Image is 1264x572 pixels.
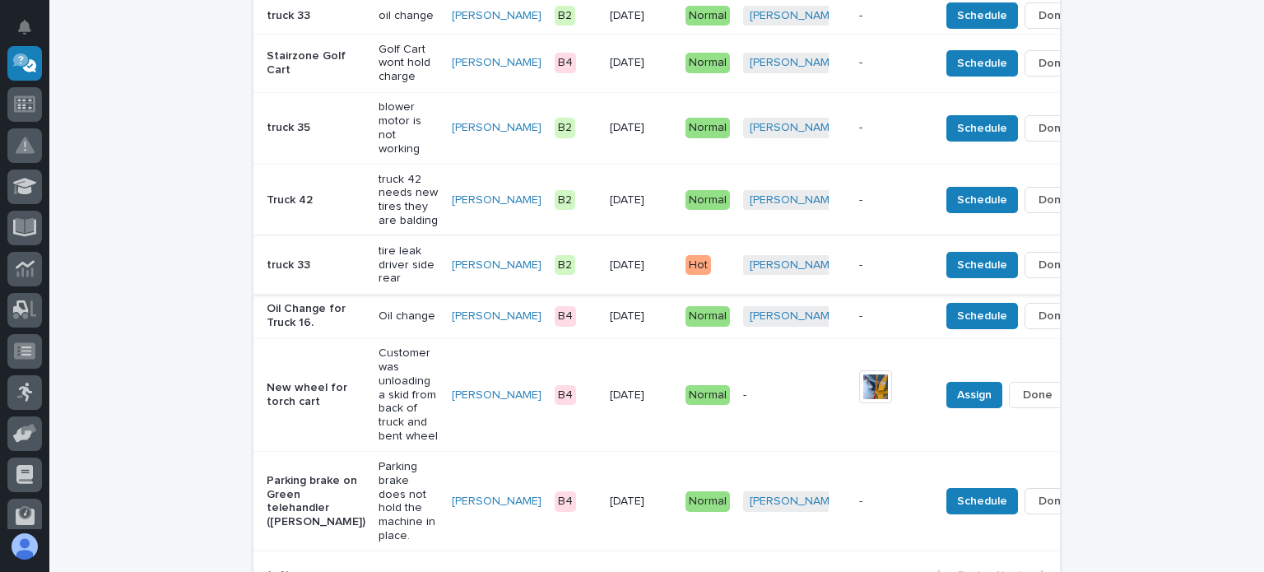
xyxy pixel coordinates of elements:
[452,121,541,135] a: [PERSON_NAME]
[946,115,1018,142] button: Schedule
[452,309,541,323] a: [PERSON_NAME]
[379,43,439,84] p: Golf Cart wont hold charge
[1023,385,1053,405] span: Done
[750,309,839,323] a: [PERSON_NAME]
[685,255,711,276] div: Hot
[750,9,839,23] a: [PERSON_NAME]
[957,491,1007,511] span: Schedule
[379,309,439,323] p: Oil change
[859,121,927,135] p: -
[859,495,927,509] p: -
[452,56,541,70] a: [PERSON_NAME]
[1009,382,1066,408] button: Done
[946,50,1018,77] button: Schedule
[685,190,730,211] div: Normal
[685,118,730,138] div: Normal
[685,6,730,26] div: Normal
[610,121,671,135] p: [DATE]
[859,309,927,323] p: -
[253,338,1138,452] tr: New wheel for torch cartCustomer was unloading a skid from back of truck and bent wheel[PERSON_NA...
[1039,53,1068,73] span: Done
[1025,2,1082,29] button: Done
[555,53,576,73] div: B4
[555,255,575,276] div: B2
[267,9,365,23] p: truck 33
[379,244,439,286] p: tire leak driver side rear
[1025,115,1082,142] button: Done
[379,9,439,23] p: oil change
[267,258,365,272] p: truck 33
[957,255,1007,275] span: Schedule
[685,491,730,512] div: Normal
[1025,252,1082,278] button: Done
[685,53,730,73] div: Normal
[379,100,439,156] p: blower motor is not working
[452,258,541,272] a: [PERSON_NAME]
[555,6,575,26] div: B2
[253,34,1138,92] tr: Stairzone Golf CartGolf Cart wont hold charge[PERSON_NAME] B4[DATE]Normal[PERSON_NAME] -ScheduleDone
[7,529,42,564] button: users-avatar
[957,306,1007,326] span: Schedule
[946,252,1018,278] button: Schedule
[610,258,671,272] p: [DATE]
[859,258,927,272] p: -
[743,388,846,402] p: -
[267,302,365,330] p: Oil Change for Truck 16.
[555,385,576,406] div: B4
[957,385,992,405] span: Assign
[253,164,1138,235] tr: Truck 42truck 42 needs new tires they are balding[PERSON_NAME] B2[DATE]Normal[PERSON_NAME] -Sched...
[957,53,1007,73] span: Schedule
[750,495,839,509] a: [PERSON_NAME]
[1025,50,1082,77] button: Done
[555,118,575,138] div: B2
[253,452,1138,551] tr: Parking brake on Green telehandler ([PERSON_NAME])Parking brake does not hold the machine in plac...
[610,309,671,323] p: [DATE]
[957,119,1007,138] span: Schedule
[452,495,541,509] a: [PERSON_NAME]
[946,303,1018,329] button: Schedule
[1039,190,1068,210] span: Done
[859,56,927,70] p: -
[379,346,439,444] p: Customer was unloading a skid from back of truck and bent wheel
[1039,306,1068,326] span: Done
[1039,119,1068,138] span: Done
[267,381,365,409] p: New wheel for torch cart
[1025,303,1082,329] button: Done
[555,190,575,211] div: B2
[253,236,1138,295] tr: truck 33tire leak driver side rear[PERSON_NAME] B2[DATE]Hot[PERSON_NAME] -ScheduleDone
[452,193,541,207] a: [PERSON_NAME]
[859,9,927,23] p: -
[610,388,671,402] p: [DATE]
[1039,6,1068,26] span: Done
[610,9,671,23] p: [DATE]
[379,460,439,543] p: Parking brake does not hold the machine in place.
[379,173,439,228] p: truck 42 needs new tires they are balding
[946,382,1002,408] button: Assign
[946,2,1018,29] button: Schedule
[555,306,576,327] div: B4
[7,10,42,44] button: Notifications
[946,187,1018,213] button: Schedule
[1039,491,1068,511] span: Done
[957,6,1007,26] span: Schedule
[610,193,671,207] p: [DATE]
[750,193,839,207] a: [PERSON_NAME]
[610,495,671,509] p: [DATE]
[253,92,1138,164] tr: truck 35blower motor is not working[PERSON_NAME] B2[DATE]Normal[PERSON_NAME] -ScheduleDone
[750,121,839,135] a: [PERSON_NAME]
[267,49,365,77] p: Stairzone Golf Cart
[555,491,576,512] div: B4
[452,388,541,402] a: [PERSON_NAME]
[1025,187,1082,213] button: Done
[750,258,839,272] a: [PERSON_NAME]
[1039,255,1068,275] span: Done
[685,306,730,327] div: Normal
[267,121,365,135] p: truck 35
[610,56,671,70] p: [DATE]
[253,294,1138,338] tr: Oil Change for Truck 16.Oil change[PERSON_NAME] B4[DATE]Normal[PERSON_NAME] -ScheduleDone
[957,190,1007,210] span: Schedule
[267,474,365,529] p: Parking brake on Green telehandler ([PERSON_NAME])
[946,488,1018,514] button: Schedule
[685,385,730,406] div: Normal
[267,193,365,207] p: Truck 42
